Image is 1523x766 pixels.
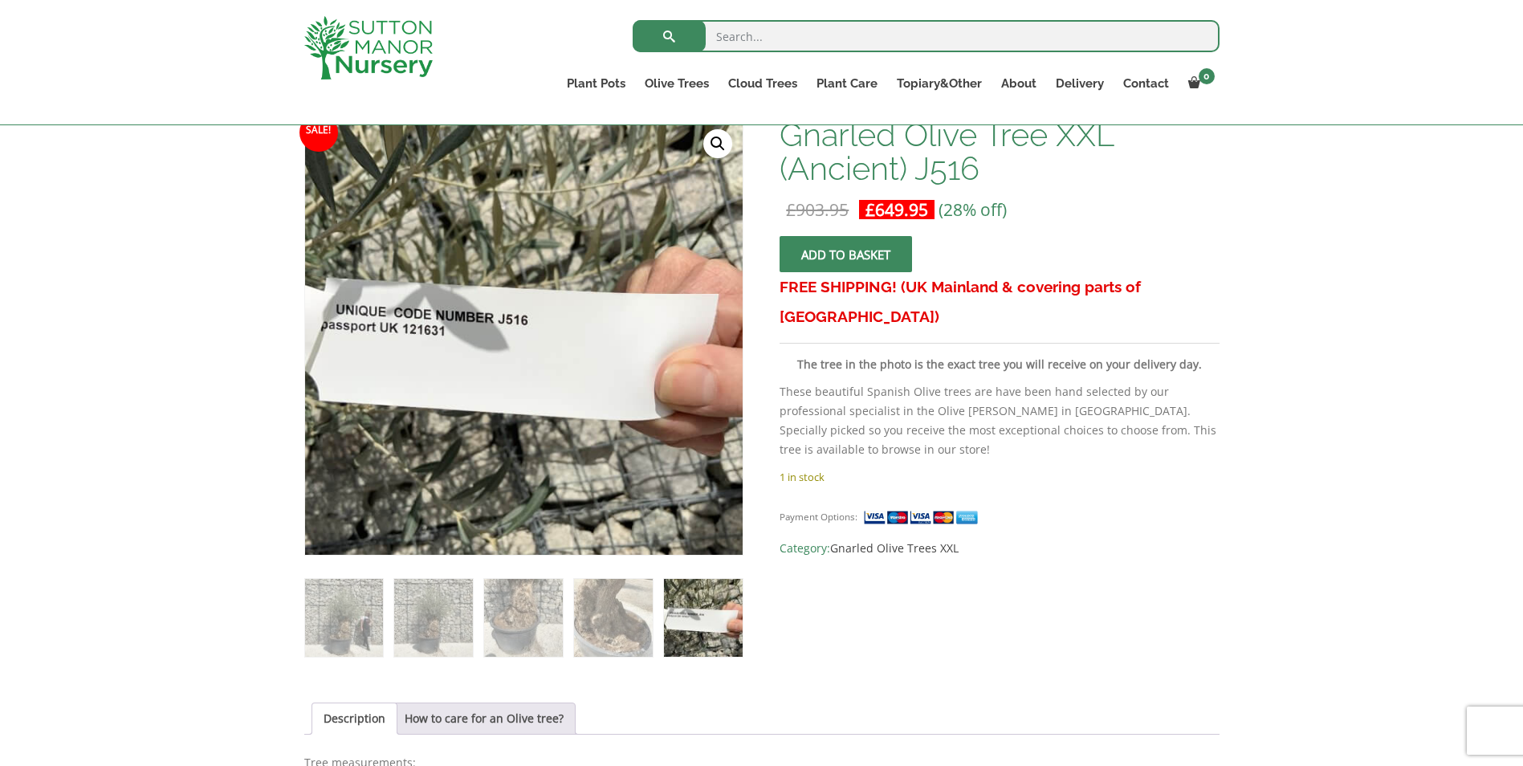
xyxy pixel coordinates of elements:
[633,20,1220,52] input: Search...
[863,509,983,526] img: payment supported
[865,198,928,221] bdi: 649.95
[394,579,472,657] img: Gnarled Olive Tree XXL (Ancient) J516 - Image 2
[780,539,1219,558] span: Category:
[780,511,857,523] small: Payment Options:
[780,236,912,272] button: Add to basket
[992,72,1046,95] a: About
[830,540,959,556] a: Gnarled Olive Trees XXL
[780,118,1219,185] h1: Gnarled Olive Tree XXL (Ancient) J516
[635,72,719,95] a: Olive Trees
[887,72,992,95] a: Topiary&Other
[797,357,1202,372] strong: The tree in the photo is the exact tree you will receive on your delivery day.
[780,382,1219,459] p: These beautiful Spanish Olive trees are have been hand selected by our professional specialist in...
[304,16,433,79] img: logo
[324,703,385,734] a: Description
[299,113,338,152] span: Sale!
[786,198,796,221] span: £
[807,72,887,95] a: Plant Care
[574,579,652,657] img: Gnarled Olive Tree XXL (Ancient) J516 - Image 4
[1046,72,1114,95] a: Delivery
[1114,72,1179,95] a: Contact
[1199,68,1215,84] span: 0
[703,129,732,158] a: View full-screen image gallery
[719,72,807,95] a: Cloud Trees
[1179,72,1220,95] a: 0
[405,703,564,734] a: How to care for an Olive tree?
[305,579,383,657] img: Gnarled Olive Tree XXL (Ancient) J516
[484,579,562,657] img: Gnarled Olive Tree XXL (Ancient) J516 - Image 3
[939,198,1007,221] span: (28% off)
[865,198,875,221] span: £
[780,272,1219,332] h3: FREE SHIPPING! (UK Mainland & covering parts of [GEOGRAPHIC_DATA])
[664,579,742,657] img: Gnarled Olive Tree XXL (Ancient) J516 - Image 5
[786,198,849,221] bdi: 903.95
[557,72,635,95] a: Plant Pots
[780,467,1219,487] p: 1 in stock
